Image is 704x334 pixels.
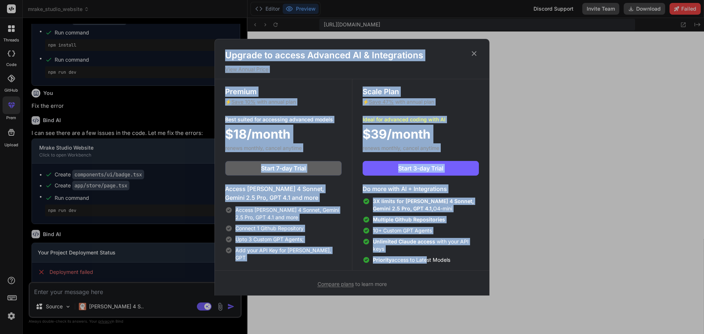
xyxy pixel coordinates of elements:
[225,145,302,151] span: renews monthly, cancel anytime
[235,236,304,243] span: Upto 3 Custom GPT Agents;
[373,198,479,212] span: O4-mini
[225,98,342,106] p: ⚡ with annual plan
[363,87,479,97] h3: Scale Plan
[235,225,304,232] span: Connect 1 Github Repository
[373,216,445,223] span: Multiple Github Repositories
[363,98,479,106] p: ⚡ with annual plan
[373,238,437,245] span: Unlimited Claude access
[318,281,387,287] span: to learn more
[373,257,392,263] span: Priority
[225,161,342,176] button: Start 7-day Trial
[373,227,432,234] span: 10+ Custom GPT Agents
[373,238,479,253] span: with your API keys
[363,116,479,123] p: Ideal for advanced coding with AI
[225,66,479,73] p: View Annual Price
[235,247,342,261] span: Add your API Key for [PERSON_NAME], GPT
[225,125,290,143] span: $18/month
[363,125,430,143] span: $39/month
[363,161,479,176] button: Start 3-day Trial
[225,87,342,97] h3: Premium
[363,184,479,193] h4: Do more with AI + Integrations
[398,164,443,173] span: Start 3-day Trial
[363,145,439,151] span: renews monthly, cancel anytime
[225,116,342,123] p: Best suited for accessing advanced models
[373,198,474,212] span: 3X limits for [PERSON_NAME] 4 Sonnet, Gemini 2.5 Pro, GPT 4.1,
[261,164,306,173] span: Start 7-day Trial
[318,281,354,287] span: Compare plans
[373,256,450,264] span: access to Latest Models
[225,49,479,61] h1: Upgrade to access Advanced AI & Integrations
[225,184,342,202] h4: Access [PERSON_NAME] 4 Sonnet, Gemini 2.5 Pro, GPT 4.1 and more
[231,99,256,105] span: Save 10%
[369,99,394,105] span: Save 47%
[235,206,342,221] span: Access [PERSON_NAME] 4 Sonnet, Gemini 2.5 Pro, GPT 4.1 and more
